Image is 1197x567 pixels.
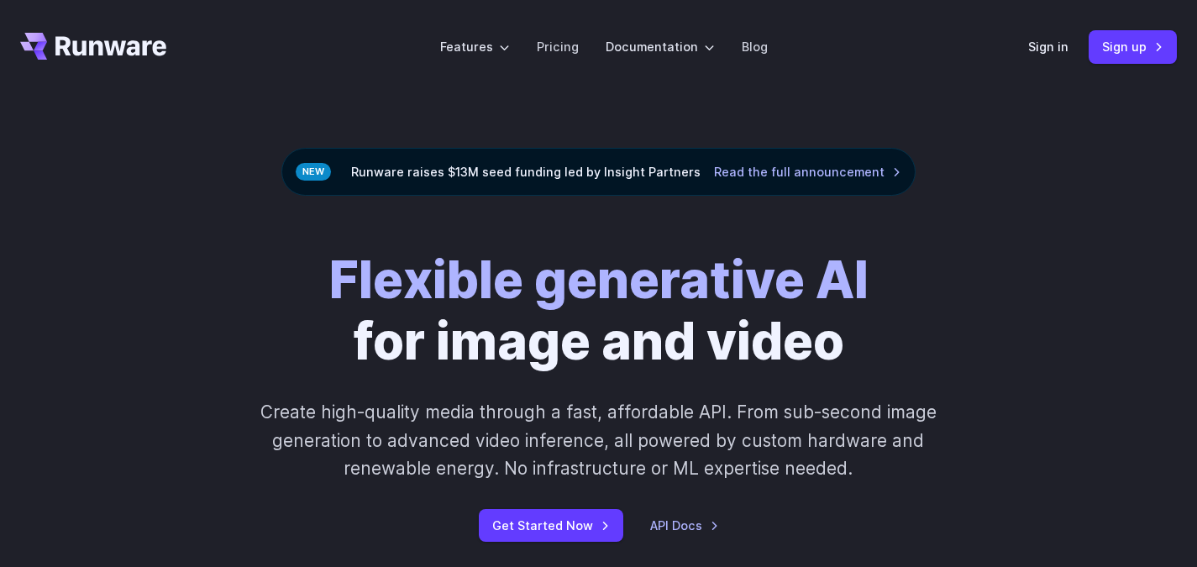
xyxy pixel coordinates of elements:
div: Runware raises $13M seed funding led by Insight Partners [281,148,916,196]
a: Blog [742,37,768,56]
a: Sign in [1028,37,1068,56]
a: Get Started Now [479,509,623,542]
a: Sign up [1089,30,1177,63]
strong: Flexible generative AI [329,249,869,311]
a: Pricing [537,37,579,56]
a: Go to / [20,33,166,60]
p: Create high-quality media through a fast, affordable API. From sub-second image generation to adv... [228,398,969,482]
a: API Docs [650,516,719,535]
h1: for image and video [329,249,869,371]
label: Documentation [606,37,715,56]
a: Read the full announcement [714,162,901,181]
label: Features [440,37,510,56]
